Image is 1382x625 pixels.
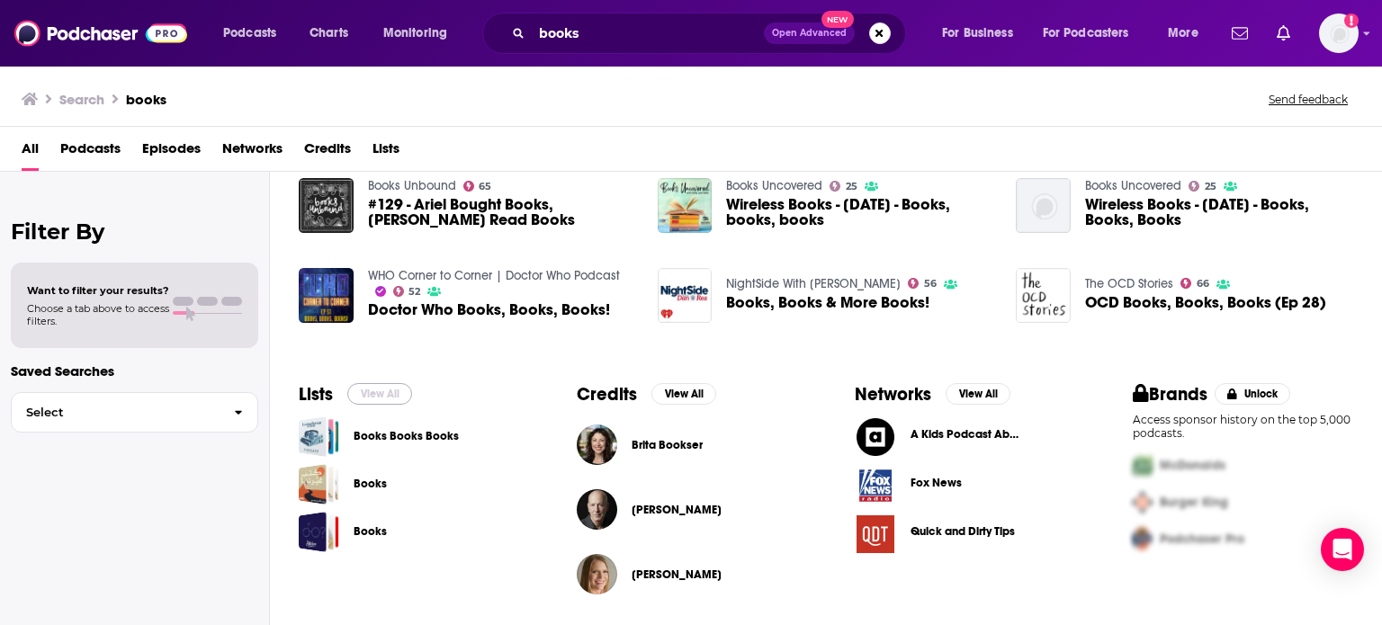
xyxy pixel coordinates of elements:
img: User Profile [1319,13,1359,53]
img: Brenda Hodnett [577,554,617,594]
a: Podchaser - Follow, Share and Rate Podcasts [14,16,187,50]
img: Richard Bookstaber [577,489,617,530]
a: Books, Books & More Books! [658,268,713,323]
a: 25 [1189,181,1216,192]
img: First Pro Logo [1126,447,1160,484]
button: open menu [371,19,471,48]
a: Episodes [142,134,201,171]
a: #129 - Ariel Bought Books, Raeleen Read Books [368,197,636,228]
input: Search podcasts, credits, & more... [532,19,764,48]
img: Wireless Books - 27-01-2024 - Books, books, books [658,178,713,233]
h2: Networks [855,383,931,406]
span: Want to filter your results? [27,284,169,297]
span: Fox News [911,476,962,490]
a: Credits [304,134,351,171]
button: A Kids Podcast About logoA Kids Podcast About [855,416,1075,458]
button: Unlock [1215,383,1291,405]
span: McDonalds [1160,458,1225,473]
span: 65 [479,183,491,191]
a: WHO Corner to Corner | Doctor Who Podcast [368,268,620,283]
a: Wireless Books - 14-10-2017 - Books, Books, Books [1085,197,1353,228]
img: OCD Books, Books, Books (Ep 28) [1016,268,1071,323]
span: Books [299,464,339,504]
a: Quick and Dirty Tips logoQuick and Dirty Tips [855,513,1075,555]
span: More [1168,21,1198,46]
a: Networks [222,134,283,171]
a: All [22,134,39,171]
span: Wireless Books - [DATE] - Books, Books, Books [1085,197,1353,228]
h3: Search [59,91,104,108]
a: 66 [1180,278,1209,289]
span: Burger King [1160,495,1228,510]
a: Show notifications dropdown [1270,18,1297,49]
h2: Brands [1133,383,1207,406]
a: Books Uncovered [726,178,822,193]
button: Brita BookserBrita Bookser [577,416,797,474]
span: Open Advanced [772,29,847,38]
button: View All [946,383,1010,405]
a: Books Books Books [354,426,459,446]
img: A Kids Podcast About logo [855,416,896,458]
button: Richard BookstaberRichard Bookstaber [577,481,797,539]
span: #129 - Ariel Bought Books, [PERSON_NAME] Read Books [368,197,636,228]
a: 52 [393,286,421,297]
h2: Credits [577,383,637,406]
div: Open Intercom Messenger [1321,528,1364,571]
span: Podcasts [223,21,276,46]
button: open menu [929,19,1036,48]
h2: Filter By [11,219,258,245]
a: Wireless Books - 27-01-2024 - Books, books, books [726,197,994,228]
span: 56 [924,280,937,288]
a: Doctor Who Books, Books, Books! [299,268,354,323]
span: For Business [942,21,1013,46]
a: Books Unbound [368,178,456,193]
span: 25 [846,183,857,191]
a: Brita Bookser [577,424,617,465]
a: Richard Bookstaber [632,503,722,517]
span: For Podcasters [1043,21,1129,46]
a: NightSide With Dan Rea [726,276,901,291]
a: Books Books Books [299,416,339,457]
button: open menu [211,19,300,48]
span: Wireless Books - [DATE] - Books, books, books [726,197,994,228]
button: open menu [1031,19,1155,48]
a: Brita Bookser [632,438,703,452]
span: Charts [310,21,348,46]
button: Send feedback [1263,92,1353,107]
p: Access sponsor history on the top 5,000 podcasts. [1133,413,1353,440]
span: [PERSON_NAME] [632,503,722,517]
h3: books [126,91,166,108]
span: 25 [1205,183,1216,191]
span: Select [12,406,220,418]
span: OCD Books, Books, Books (Ep 28) [1085,295,1326,310]
h2: Lists [299,383,333,406]
a: Lists [372,134,399,171]
a: The OCD Stories [1085,276,1173,291]
a: CreditsView All [577,383,716,406]
a: Fox News logoFox News [855,465,1075,506]
img: Quick and Dirty Tips logo [855,513,896,555]
a: Podcasts [60,134,121,171]
a: Books [299,512,339,552]
button: View All [347,383,412,405]
a: 56 [908,278,937,289]
a: Books, Books & More Books! [726,295,929,310]
button: Brenda HodnettBrenda Hodnett [577,546,797,603]
button: View All [651,383,716,405]
a: Show notifications dropdown [1225,18,1255,49]
a: Books Uncovered [1085,178,1181,193]
a: Charts [298,19,359,48]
